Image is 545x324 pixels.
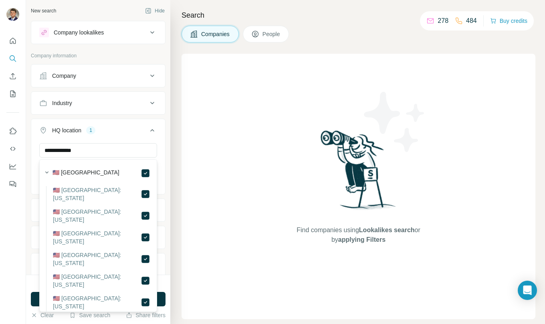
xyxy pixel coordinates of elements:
img: Surfe Illustration - Stars [359,86,431,158]
button: Annual revenue ($)1 [31,200,165,220]
label: 🇺🇸 [GEOGRAPHIC_DATA]: [US_STATE] [53,229,141,245]
button: Company [31,66,165,85]
button: HQ location1 [31,121,165,143]
label: 🇺🇸 [GEOGRAPHIC_DATA]: [US_STATE] [53,251,141,267]
label: 🇺🇸 [GEOGRAPHIC_DATA]: [US_STATE] [53,208,141,224]
button: Industry [31,93,165,113]
button: My lists [6,87,19,101]
img: Surfe Illustration - Woman searching with binoculars [317,128,400,218]
button: Search [6,51,19,66]
span: Find companies using or by [294,225,422,245]
button: Dashboard [6,159,19,174]
button: Run search [31,292,166,306]
button: Quick start [6,34,19,48]
label: 🇺🇸 [GEOGRAPHIC_DATA]: [US_STATE] [53,273,141,289]
button: Save search [69,311,110,319]
button: Enrich CSV [6,69,19,83]
p: 278 [438,16,448,26]
p: 484 [466,16,477,26]
button: Clear [31,311,54,319]
div: Open Intercom Messenger [518,281,537,300]
label: 🇺🇸 [GEOGRAPHIC_DATA]: [US_STATE] [53,294,141,310]
div: Company [52,72,76,80]
div: Company lookalikes [54,28,104,36]
button: Use Surfe on LinkedIn [6,124,19,138]
button: Technologies2 [31,255,165,277]
div: HQ location [52,126,81,134]
button: Employees (size) [31,228,165,247]
div: New search [31,7,56,14]
button: Use Surfe API [6,142,19,156]
span: Companies [201,30,230,38]
span: Lookalikes search [359,227,415,233]
div: Industry [52,99,72,107]
button: Hide [139,5,170,17]
label: 🇺🇸 [GEOGRAPHIC_DATA]: [US_STATE] [53,186,141,202]
button: Feedback [6,177,19,191]
button: Buy credits [490,15,527,26]
h4: Search [182,10,535,21]
span: applying Filters [338,236,386,243]
span: People [262,30,281,38]
button: Share filters [126,311,166,319]
p: Company information [31,52,166,59]
button: Company lookalikes [31,23,165,42]
label: 🇺🇸 [GEOGRAPHIC_DATA] [52,168,119,178]
div: 1 [86,127,95,134]
img: Avatar [6,8,19,21]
